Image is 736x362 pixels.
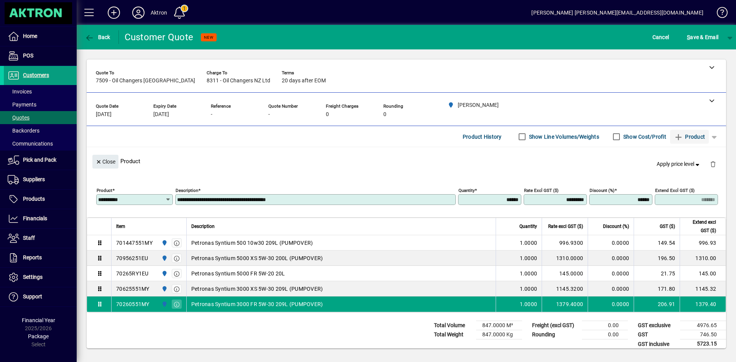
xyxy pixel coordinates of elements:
div: Aktron [151,7,167,19]
td: 996.93 [680,235,726,251]
span: Financials [23,215,47,221]
span: Petronas Syntium 3000 XS 5W-30 209L (PUMPOVER) [191,285,323,293]
span: Products [23,196,45,202]
div: 1145.3200 [547,285,583,293]
button: Add [102,6,126,20]
label: Show Cost/Profit [622,133,666,141]
span: 0 [326,111,329,118]
button: Product History [460,130,505,144]
span: Staff [23,235,35,241]
span: Close [95,156,115,168]
a: Home [4,27,77,46]
td: 1379.40 [680,296,726,312]
span: NEW [204,35,214,40]
span: Suppliers [23,176,45,182]
span: HAMILTON [159,239,168,247]
td: 0.0000 [588,281,634,296]
span: Home [23,33,37,39]
span: - [211,111,212,118]
button: Close [92,155,118,169]
a: POS [4,46,77,66]
span: Product History [463,131,502,143]
td: 145.00 [680,266,726,281]
button: Product [670,130,709,144]
span: Cancel [652,31,669,43]
mat-label: Rate excl GST ($) [524,188,559,193]
span: 1.0000 [520,270,537,277]
td: 0.0000 [588,235,634,251]
a: Communications [4,137,77,150]
span: Financial Year [22,317,55,323]
span: Extend excl GST ($) [685,218,716,235]
a: Financials [4,209,77,228]
button: Save & Email [683,30,722,44]
span: Description [191,222,215,231]
button: Cancel [651,30,671,44]
td: 0.0000 [588,266,634,281]
td: Freight (excl GST) [528,321,582,330]
span: GST ($) [660,222,675,231]
td: Total Weight [430,330,476,339]
span: 1.0000 [520,285,537,293]
div: 145.0000 [547,270,583,277]
span: 7509 - Oil Changers [GEOGRAPHIC_DATA] [96,78,195,84]
td: 1145.32 [680,281,726,296]
td: Total Volume [430,321,476,330]
a: Invoices [4,85,77,98]
td: 746.50 [680,330,726,339]
span: Back [85,34,110,40]
button: Apply price level [654,157,704,171]
a: Suppliers [4,170,77,189]
span: Petronas Syntium 5000 XS 5W-30 200L (PUMPOVER) [191,254,323,262]
div: Product [87,147,726,175]
td: Rounding [528,330,582,339]
a: Support [4,287,77,306]
td: 847.0000 M³ [476,321,522,330]
span: Rate excl GST ($) [548,222,583,231]
a: Products [4,190,77,209]
td: 0.00 [582,321,628,330]
span: S [687,34,690,40]
a: Pick and Pack [4,151,77,170]
span: Product [674,131,705,143]
a: Backorders [4,124,77,137]
span: HAMILTON [159,300,168,308]
td: 4976.65 [680,321,726,330]
span: Apply price level [657,160,701,168]
span: 0 [383,111,386,118]
td: GST [634,330,680,339]
span: Support [23,293,42,300]
app-page-header-button: Close [90,158,120,165]
span: Quantity [519,222,537,231]
span: Package [28,333,49,339]
a: Staff [4,229,77,248]
span: HAMILTON [159,254,168,262]
td: 0.0000 [588,251,634,266]
button: Delete [704,155,722,173]
mat-label: Product [97,188,112,193]
td: 847.0000 Kg [476,330,522,339]
span: Petronas Syntium 500 10w30 209L (PUMPOVER) [191,239,313,247]
td: 171.80 [634,281,680,296]
div: 70625551MY [116,285,149,293]
td: GST inclusive [634,339,680,349]
td: 149.54 [634,235,680,251]
a: Quotes [4,111,77,124]
span: 1.0000 [520,239,537,247]
mat-label: Extend excl GST ($) [655,188,695,193]
a: Settings [4,268,77,287]
span: ave & Email [687,31,718,43]
app-page-header-button: Delete [704,161,722,167]
td: 206.91 [634,296,680,312]
a: Reports [4,248,77,267]
a: Payments [4,98,77,111]
div: 70956251EU [116,254,148,262]
td: 21.75 [634,266,680,281]
span: 8311 - Oil Changers NZ Ltd [207,78,270,84]
span: POS [23,52,33,59]
span: Invoices [8,88,32,95]
mat-label: Quantity [458,188,475,193]
div: 996.9300 [547,239,583,247]
app-page-header-button: Back [77,30,119,44]
label: Show Line Volumes/Weights [527,133,599,141]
